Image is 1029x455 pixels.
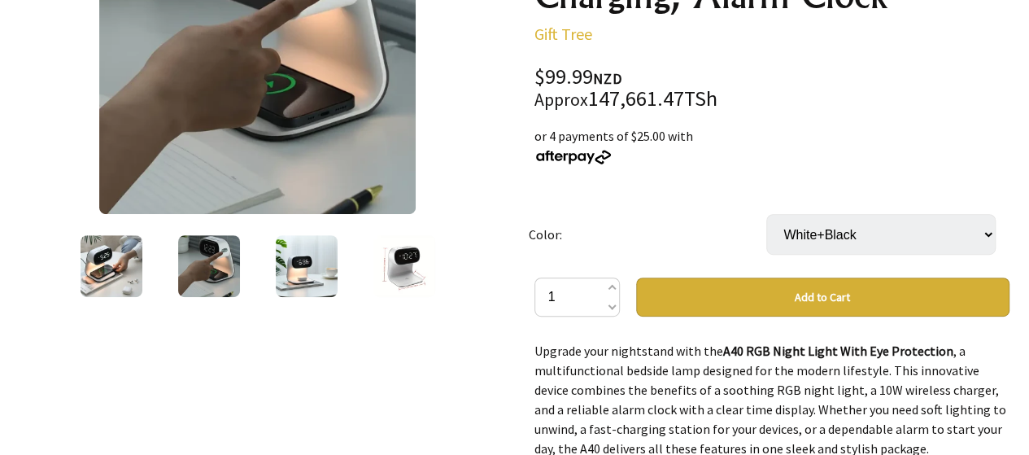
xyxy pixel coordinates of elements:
[178,235,240,297] img: A40 RGB Night Light With Eye Protection - 10W Wireless Charging, Alarm Clock
[276,235,338,297] img: A40 RGB Night Light With Eye Protection - 10W Wireless Charging, Alarm Clock
[534,126,1009,165] div: or 4 payments of $25.00 with
[534,89,588,111] small: Approx
[723,343,953,359] strong: A40 RGB Night Light With Eye Protection
[534,67,1009,110] div: $99.99 147,661.47TSh
[636,278,1009,317] button: Add to Cart
[534,24,592,44] a: Gift Tree
[534,150,613,164] img: Afterpay
[81,235,142,297] img: A40 RGB Night Light With Eye Protection - 10W Wireless Charging, Alarm Clock
[529,191,766,278] td: Color:
[593,69,622,88] span: NZD
[373,235,435,297] img: A40 RGB Night Light With Eye Protection - 10W Wireless Charging, Alarm Clock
